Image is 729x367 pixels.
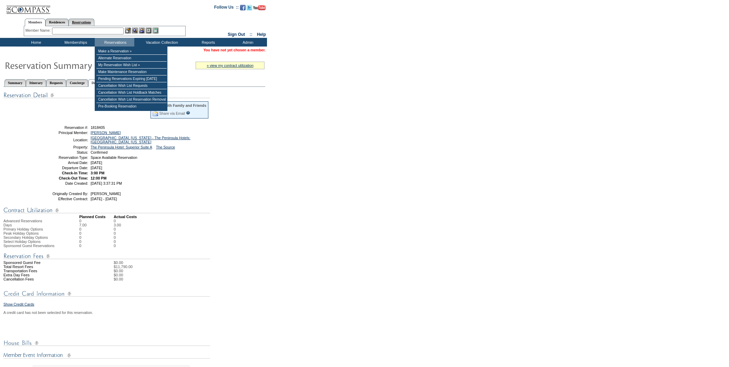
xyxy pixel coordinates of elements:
[114,235,121,239] td: 0
[114,223,121,227] td: 3.00
[153,28,158,33] img: b_calculator.gif
[96,103,167,110] td: Pre-Booking Reservation
[91,125,105,130] span: 1818405
[91,161,102,165] span: [DATE]
[146,28,152,33] img: Reservations
[96,82,167,89] td: Cancellation Wish List Requests
[186,111,190,115] input: What is this?
[55,38,95,47] td: Memberships
[3,235,48,239] span: Secondary Holiday Options
[3,206,210,215] img: Contract Utilization
[91,166,102,170] span: [DATE]
[96,89,167,96] td: Cancellation Wish List Holdback Matches
[3,227,43,231] span: Primary Holiday Options
[253,7,266,11] a: Subscribe to our YouTube Channel
[96,55,167,62] td: Alternate Reservation
[39,150,88,154] td: Status:
[250,32,253,37] span: ::
[114,227,121,231] td: 0
[114,239,121,244] td: 0
[39,197,88,201] td: Effective Contract:
[66,79,88,86] a: Concierge
[69,19,94,26] a: Reservations
[4,79,26,86] a: Summary
[3,223,12,227] span: Days
[88,79,104,87] a: Detail
[3,261,79,265] td: Sponsored Guest Fee
[91,197,117,201] span: [DATE] - [DATE]
[257,32,266,37] a: Help
[46,79,66,86] a: Requests
[207,63,254,68] a: » view my contract utilization
[114,244,121,248] td: 0
[91,192,121,196] span: [PERSON_NAME]
[188,38,227,47] td: Reports
[3,289,210,298] img: Credit Card Information
[3,277,79,281] td: Cancellation Fees
[114,261,265,265] td: $0.00
[125,28,131,33] img: b_edit.gif
[139,28,145,33] img: Impersonate
[79,231,114,235] td: 0
[3,252,210,261] img: Reservation Fees
[3,269,79,273] td: Transportation Fees
[79,239,114,244] td: 0
[25,28,52,33] div: Member Name:
[114,231,121,235] td: 0
[134,38,188,47] td: Vacation Collection
[132,28,138,33] img: View
[91,136,191,144] a: [GEOGRAPHIC_DATA], [US_STATE] - The Peninsula Hotels: [GEOGRAPHIC_DATA], [US_STATE]
[4,58,142,72] img: Reservaton Summary
[39,155,88,160] td: Reservation Type:
[114,215,265,219] td: Actual Costs
[3,91,210,100] img: Reservation Detail
[228,32,245,37] a: Sign Out
[16,38,55,47] td: Home
[114,269,265,273] td: $0.00
[39,136,88,144] td: Location:
[3,244,54,248] span: Sponsored Guest Reservations
[240,5,246,10] img: Become our fan on Facebook
[39,161,88,165] td: Arrival Date:
[96,96,167,103] td: Cancellation Wish List Reservation Removal
[25,19,46,26] a: Members
[96,69,167,75] td: Make Maintenance Reservation
[3,302,34,306] a: Show Credit Cards
[247,7,252,11] a: Follow us on Twitter
[91,145,152,149] a: The Peninsula Hotel: Superior Suite A
[39,145,88,149] td: Property:
[62,171,88,175] strong: Check-In Time:
[39,131,88,135] td: Principal Member:
[91,176,106,180] span: 12:00 PM
[3,273,79,277] td: Extra Day Fees
[247,5,252,10] img: Follow us on Twitter
[59,176,88,180] strong: Check-Out Time:
[156,145,175,149] a: The Source
[253,5,266,10] img: Subscribe to our YouTube Channel
[114,277,265,281] td: $0.00
[26,79,46,86] a: Itinerary
[240,7,246,11] a: Become our fan on Facebook
[114,265,265,269] td: $11,790.00
[91,150,107,154] span: Confirmed
[3,219,42,223] span: Advanced Reservations
[91,171,104,175] span: 3:00 PM
[91,131,121,135] a: [PERSON_NAME]
[39,192,88,196] td: Originally Created By:
[3,310,265,315] div: A credit card has not been selected for this reservation.
[79,223,114,227] td: 7.00
[39,181,88,185] td: Date Created:
[114,219,121,223] td: 0
[3,239,41,244] span: Select Holiday Options
[204,48,266,52] span: You have not yet chosen a member.
[96,62,167,69] td: My Reservation Wish List »
[91,155,137,160] span: Space Available Reservation
[3,231,39,235] span: Peak Holiday Options
[96,48,167,55] td: Make a Reservation »
[3,351,210,360] img: Member Event
[214,4,239,12] td: Follow Us ::
[3,339,210,347] img: House Bills
[79,227,114,231] td: 0
[3,265,79,269] td: Total Resort Fees
[79,244,114,248] td: 0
